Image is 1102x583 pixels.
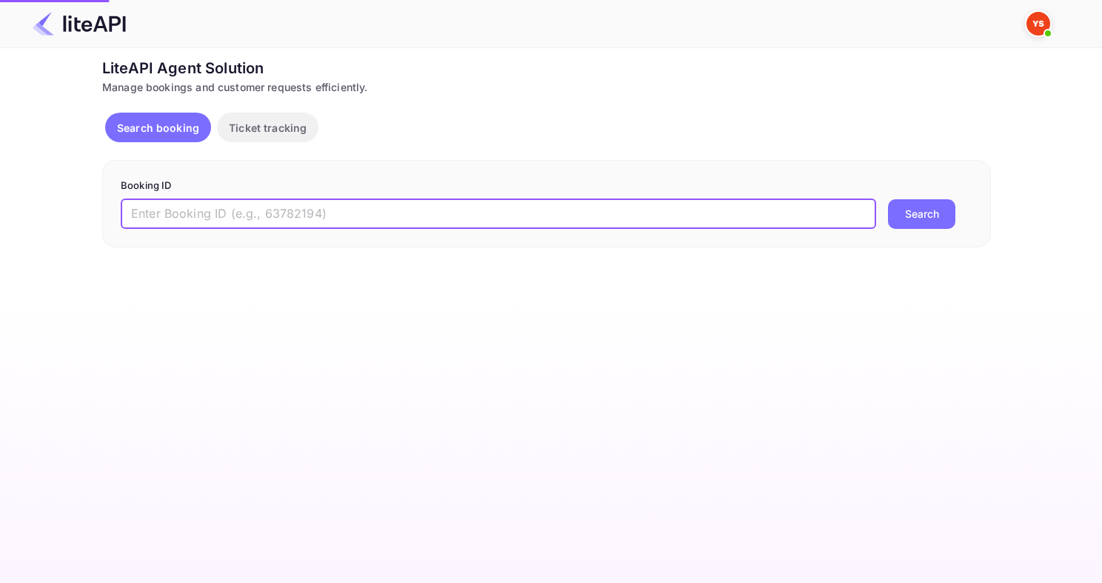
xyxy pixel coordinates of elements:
p: Booking ID [121,179,972,193]
p: Search booking [117,120,199,136]
div: LiteAPI Agent Solution [102,57,991,79]
button: Search [888,199,955,229]
div: Manage bookings and customer requests efficiently. [102,79,991,95]
img: Yandex Support [1026,12,1050,36]
img: LiteAPI Logo [33,12,126,36]
input: Enter Booking ID (e.g., 63782194) [121,199,876,229]
p: Ticket tracking [229,120,307,136]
